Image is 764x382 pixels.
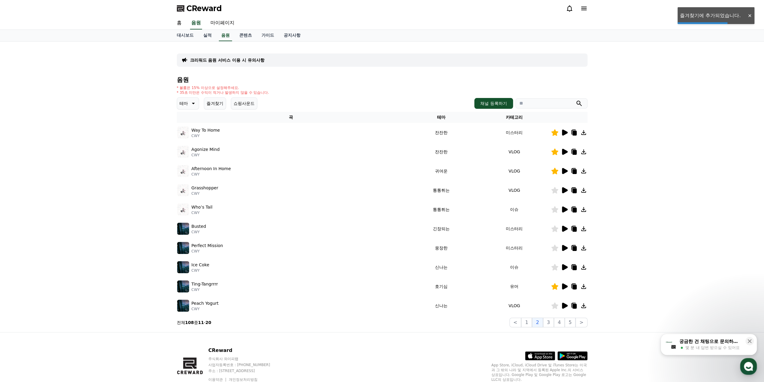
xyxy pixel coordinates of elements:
[208,377,227,382] a: 이용약관
[478,219,551,238] td: 미스터리
[405,277,478,296] td: 호기심
[405,238,478,258] td: 웅장한
[177,223,189,235] img: music
[192,153,220,157] p: CWY
[192,133,220,138] p: CWY
[177,112,405,123] th: 곡
[192,185,218,191] p: Grasshopper
[192,210,213,215] p: CWY
[192,300,219,307] p: Peach Yogurt
[192,281,218,287] p: Ting-Tangrrrr
[405,142,478,161] td: 잔잔한
[192,230,206,234] p: CWY
[509,318,521,327] button: <
[192,166,231,172] p: Afternoon In Home
[405,296,478,315] td: 신나는
[177,90,269,95] p: * 35초 미만은 수익이 적거나 발생하지 않을 수 있습니다.
[405,123,478,142] td: 잔잔한
[177,165,189,177] img: music
[177,184,189,196] img: music
[77,191,115,206] a: 설정
[192,249,223,254] p: CWY
[478,123,551,142] td: 미스터리
[172,17,186,29] a: 홈
[177,85,269,90] p: * 볼륨은 15% 이상으로 설정해주세요.
[192,172,231,177] p: CWY
[177,127,189,139] img: music
[185,320,194,325] strong: 108
[234,30,257,41] a: 콘텐츠
[192,204,213,210] p: Who’s Tail
[257,30,279,41] a: 가이드
[478,181,551,200] td: VLOG
[521,318,532,327] button: 1
[192,191,218,196] p: CWY
[208,356,282,361] p: 주식회사 와이피랩
[478,161,551,181] td: VLOG
[206,17,239,29] a: 마이페이지
[177,97,199,109] button: 테마
[93,200,100,204] span: 설정
[204,97,226,109] button: 즐겨찾기
[208,362,282,367] p: 사업자등록번호 : [PHONE_NUMBER]
[229,377,258,382] a: 개인정보처리방침
[205,320,211,325] strong: 20
[532,318,543,327] button: 2
[405,112,478,123] th: 테마
[198,320,204,325] strong: 11
[177,280,189,292] img: music
[405,258,478,277] td: 신나는
[219,30,232,41] a: 음원
[405,181,478,200] td: 통통튀는
[190,17,202,29] a: 음원
[177,319,211,325] p: 전체 중 -
[192,268,209,273] p: CWY
[186,4,222,13] span: CReward
[177,4,222,13] a: CReward
[177,300,189,312] img: music
[208,368,282,373] p: 주소 : [STREET_ADDRESS]
[192,223,206,230] p: Busted
[192,127,220,133] p: Way To Home
[177,146,189,158] img: music
[172,30,198,41] a: 대시보드
[543,318,554,327] button: 3
[478,277,551,296] td: 유머
[231,97,257,109] button: 쇼핑사운드
[55,200,62,205] span: 대화
[177,261,189,273] img: music
[208,347,282,354] p: CReward
[177,203,189,215] img: music
[478,112,551,123] th: 카테고리
[198,30,216,41] a: 실적
[192,243,223,249] p: Perfect Mission
[40,191,77,206] a: 대화
[554,318,565,327] button: 4
[478,238,551,258] td: 미스터리
[2,191,40,206] a: 홈
[180,99,188,108] p: 테마
[405,200,478,219] td: 통통튀는
[491,363,587,382] p: App Store, iCloud, iCloud Drive 및 iTunes Store는 미국과 그 밖의 나라 및 지역에서 등록된 Apple Inc.의 서비스 상표입니다. Goo...
[192,146,220,153] p: Agonize Mind
[405,161,478,181] td: 귀여운
[478,142,551,161] td: VLOG
[192,287,218,292] p: CWY
[192,307,219,311] p: CWY
[474,98,513,109] button: 채널 등록하기
[478,296,551,315] td: VLOG
[192,262,209,268] p: Ice Coke
[478,258,551,277] td: 이슈
[177,242,189,254] img: music
[565,318,575,327] button: 5
[478,200,551,219] td: 이슈
[19,200,23,204] span: 홈
[575,318,587,327] button: >
[177,76,587,83] h4: 음원
[190,57,264,63] a: 크리워드 음원 서비스 이용 시 유의사항
[279,30,305,41] a: 공지사항
[405,219,478,238] td: 긴장되는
